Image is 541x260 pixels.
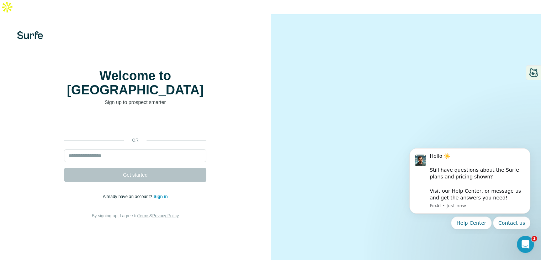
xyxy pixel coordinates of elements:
a: Sign in [154,194,168,199]
iframe: Intercom notifications message [399,142,541,234]
p: Sign up to prospect smarter [64,99,206,106]
span: 1 [531,236,537,241]
a: Terms [138,213,149,218]
h1: Welcome to [GEOGRAPHIC_DATA] [64,69,206,97]
a: Privacy Policy [152,213,179,218]
p: or [124,137,147,144]
span: By signing up, I agree to & [92,213,179,218]
span: Already have an account? [103,194,154,199]
img: Surfe's logo [17,31,43,39]
iframe: Sign in with Google Button [60,116,210,132]
iframe: Intercom live chat [517,236,534,253]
